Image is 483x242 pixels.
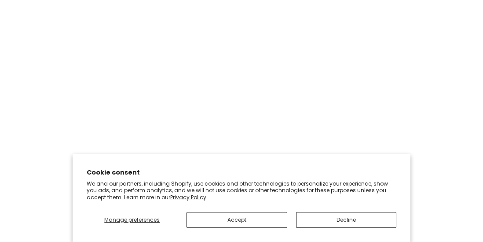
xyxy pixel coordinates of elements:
button: Manage preferences [87,212,178,228]
span: Manage preferences [104,216,160,223]
button: Accept [187,212,287,228]
a: Privacy Policy [170,194,206,201]
button: Decline [296,212,397,228]
h2: Cookie consent [87,168,397,177]
p: We and our partners, including Shopify, use cookies and other technologies to personalize your ex... [87,180,397,201]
